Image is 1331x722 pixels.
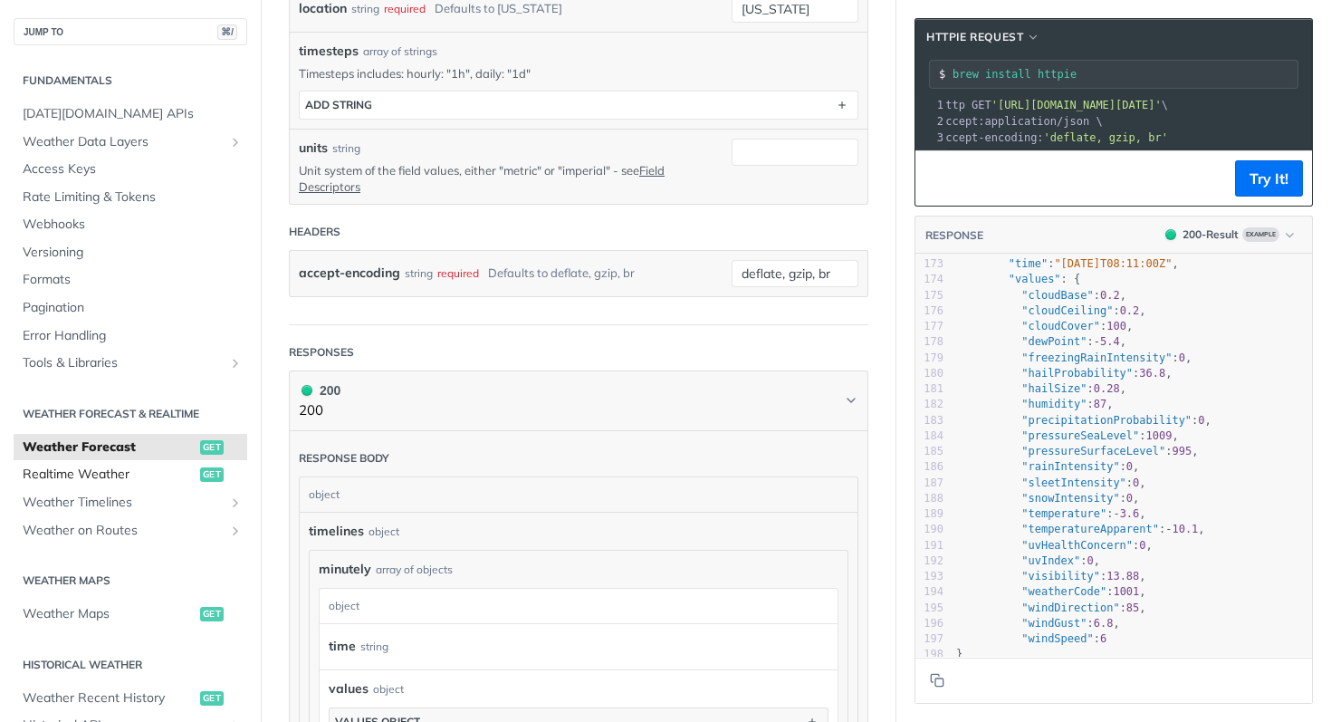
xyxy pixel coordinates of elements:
[1179,351,1185,364] span: 0
[1198,414,1204,427] span: 0
[1021,523,1159,535] span: "temperatureApparent"
[23,327,243,345] span: Error Handling
[320,589,833,623] div: object
[14,266,247,294] a: Formats
[924,667,950,694] button: Copy to clipboard
[991,99,1162,111] span: '[URL][DOMAIN_NAME][DATE]'
[1126,460,1133,473] span: 0
[1126,492,1133,505] span: 0
[1100,632,1106,645] span: 6
[14,461,247,488] a: Realtime Weatherget
[1021,367,1133,380] span: "hailProbability"
[1021,492,1119,505] span: "snowIntensity"
[915,491,943,506] div: 188
[23,105,243,123] span: [DATE][DOMAIN_NAME] APIs
[1139,367,1165,380] span: 36.8
[14,294,247,322] a: Pagination
[1021,477,1126,489] span: "sleetIntensity"
[23,689,196,708] span: Weather Recent History
[14,517,247,544] a: Weather on RoutesShow subpages for Weather on Routes
[1087,554,1094,567] span: 0
[1009,257,1048,270] span: "time"
[956,304,1146,317] span: : ,
[1021,507,1106,520] span: "temperature"
[14,18,247,45] button: JUMP TO⌘/
[14,406,247,422] h2: Weather Forecast & realtime
[956,492,1139,505] span: : ,
[23,494,224,512] span: Weather Timelines
[915,303,943,319] div: 176
[915,538,943,554] div: 191
[1021,554,1080,567] span: "uvIndex"
[14,129,247,156] a: Weather Data LayersShow subpages for Weather Data Layers
[956,414,1211,427] span: : ,
[300,477,853,512] div: object
[14,72,247,89] h2: Fundamentals
[915,459,943,475] div: 186
[23,188,243,207] span: Rate Limiting & Tokens
[228,135,243,149] button: Show subpages for Weather Data Layers
[956,602,1146,614] span: : ,
[956,632,1106,645] span: :
[437,260,479,286] div: required
[200,467,224,482] span: get
[1100,289,1120,302] span: 0.2
[14,322,247,350] a: Error Handling
[915,288,943,303] div: 175
[1106,570,1139,582] span: 13.88
[299,162,704,195] p: Unit system of the field values, either "metric" or "imperial" - see
[939,131,1168,144] span: accept-encoding:
[939,99,1168,111] span: http GET \
[1242,227,1279,242] span: Example
[300,91,857,119] button: ADD string
[1100,335,1120,348] span: 5.4
[915,506,943,522] div: 189
[1021,429,1139,442] span: "pressureSeaLevel"
[1021,632,1093,645] span: "windSpeed"
[915,113,946,130] div: 2
[1021,382,1087,395] span: "hailSize"
[1021,335,1087,348] span: "dewPoint"
[1021,289,1093,302] span: "cloudBase"
[915,476,943,491] div: 187
[23,299,243,317] span: Pagination
[14,350,247,377] a: Tools & LibrariesShow subpages for Tools & Libraries
[915,272,943,287] div: 174
[956,460,1139,473] span: : ,
[915,366,943,381] div: 180
[956,351,1192,364] span: : ,
[1021,351,1172,364] span: "freezingRainIntensity"
[23,133,224,151] span: Weather Data Layers
[926,29,1023,45] span: HTTPie Request
[924,165,950,192] button: Copy to clipboard
[1133,477,1139,489] span: 0
[915,256,943,272] div: 173
[956,539,1153,552] span: : ,
[299,65,858,82] p: Timesteps includes: hourly: "1h", daily: "1d"
[1094,398,1106,410] span: 87
[1126,602,1139,614] span: 85
[309,522,364,541] span: timelines
[1054,257,1172,270] span: "[DATE]T08:11:00Z"
[1113,585,1139,598] span: 1001
[956,429,1179,442] span: : ,
[14,239,247,266] a: Versioning
[956,523,1205,535] span: : ,
[915,616,943,631] div: 196
[228,524,243,538] button: Show subpages for Weather on Routes
[299,380,858,421] button: 200 200200
[1021,398,1087,410] span: "humidity"
[299,450,389,467] div: Response body
[1021,304,1113,317] span: "cloudCeiling"
[915,522,943,537] div: 190
[23,354,224,372] span: Tools & Libraries
[1172,523,1198,535] span: 10.1
[915,319,943,334] div: 177
[405,260,433,286] div: string
[956,289,1126,302] span: : ,
[23,522,224,540] span: Weather on Routes
[1094,617,1114,630] span: 6.8
[1021,539,1133,552] span: "uvHealthConcern"
[305,98,372,111] div: ADD string
[332,140,360,157] div: string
